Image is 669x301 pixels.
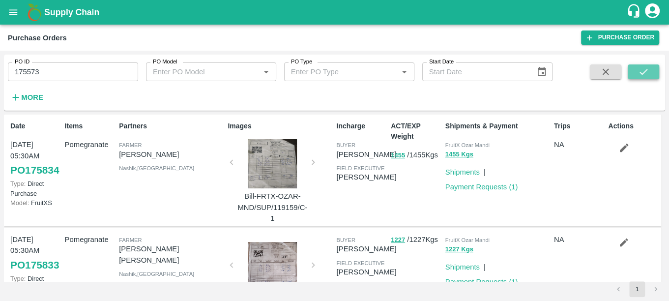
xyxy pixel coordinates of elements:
[228,121,332,131] p: Images
[10,274,61,293] p: Direct Purchase
[626,3,643,21] div: customer-support
[445,149,473,160] button: 1455 Kgs
[119,165,194,171] span: Nashik , [GEOGRAPHIC_DATA]
[445,244,473,255] button: 1227 Kgs
[445,278,518,286] a: Payment Requests (1)
[10,180,26,187] span: Type:
[554,139,605,150] p: NA
[10,234,61,256] p: [DATE] 05:30AM
[10,139,61,161] p: [DATE] 05:30AM
[429,58,454,66] label: Start Date
[287,65,395,78] input: Enter PO Type
[2,1,25,24] button: open drawer
[8,62,138,81] input: Enter PO ID
[445,142,490,148] span: FruitX Ozar Mandi
[643,2,661,23] div: account of current user
[153,58,177,66] label: PO Model
[336,142,355,148] span: buyer
[391,235,405,246] button: 1227
[581,30,659,45] a: Purchase Order
[391,150,405,161] button: 1455
[8,89,46,106] button: More
[65,234,116,245] p: Pomegranate
[10,198,61,208] p: FruitXS
[608,121,659,131] p: Actions
[336,260,384,266] span: field executive
[445,121,550,131] p: Shipments & Payment
[119,121,224,131] p: Partners
[8,31,67,44] div: Purchase Orders
[119,271,194,277] span: Nashik , [GEOGRAPHIC_DATA]
[119,243,224,266] p: [PERSON_NAME] [PERSON_NAME]
[336,121,387,131] p: Incharge
[391,121,441,142] p: ACT/EXP Weight
[336,237,355,243] span: buyer
[10,256,59,274] a: PO175833
[532,62,551,81] button: Choose date
[44,5,626,19] a: Supply Chain
[336,165,384,171] span: field executive
[10,275,26,282] span: Type:
[629,281,645,297] button: page 1
[44,7,99,17] b: Supply Chain
[445,263,480,271] a: Shipments
[65,121,116,131] p: Items
[445,183,518,191] a: Payment Requests (1)
[391,150,441,161] p: / 1455 Kgs
[21,93,43,101] strong: More
[25,2,44,22] img: logo
[149,65,257,78] input: Enter PO Model
[10,199,29,207] span: Model:
[10,121,61,131] p: Date
[336,267,396,277] p: [PERSON_NAME]
[235,191,309,224] p: Bill-FRTX-OZAR-MND/SUP/119159/C-1
[422,62,529,81] input: Start Date
[554,121,605,131] p: Trips
[336,172,396,182] p: [PERSON_NAME]
[398,65,410,78] button: Open
[391,234,441,245] p: / 1227 Kgs
[336,243,396,254] p: [PERSON_NAME]
[10,179,61,198] p: Direct Purchase
[119,237,142,243] span: Farmer
[65,139,116,150] p: Pomegranate
[445,168,480,176] a: Shipments
[480,258,486,272] div: |
[119,142,142,148] span: Farmer
[480,163,486,178] div: |
[291,58,312,66] label: PO Type
[445,237,490,243] span: FruitX Ozar Mandi
[554,234,605,245] p: NA
[15,58,29,66] label: PO ID
[10,161,59,179] a: PO175834
[336,149,396,160] p: [PERSON_NAME]
[260,65,272,78] button: Open
[609,281,665,297] nav: pagination navigation
[119,149,224,160] p: [PERSON_NAME]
